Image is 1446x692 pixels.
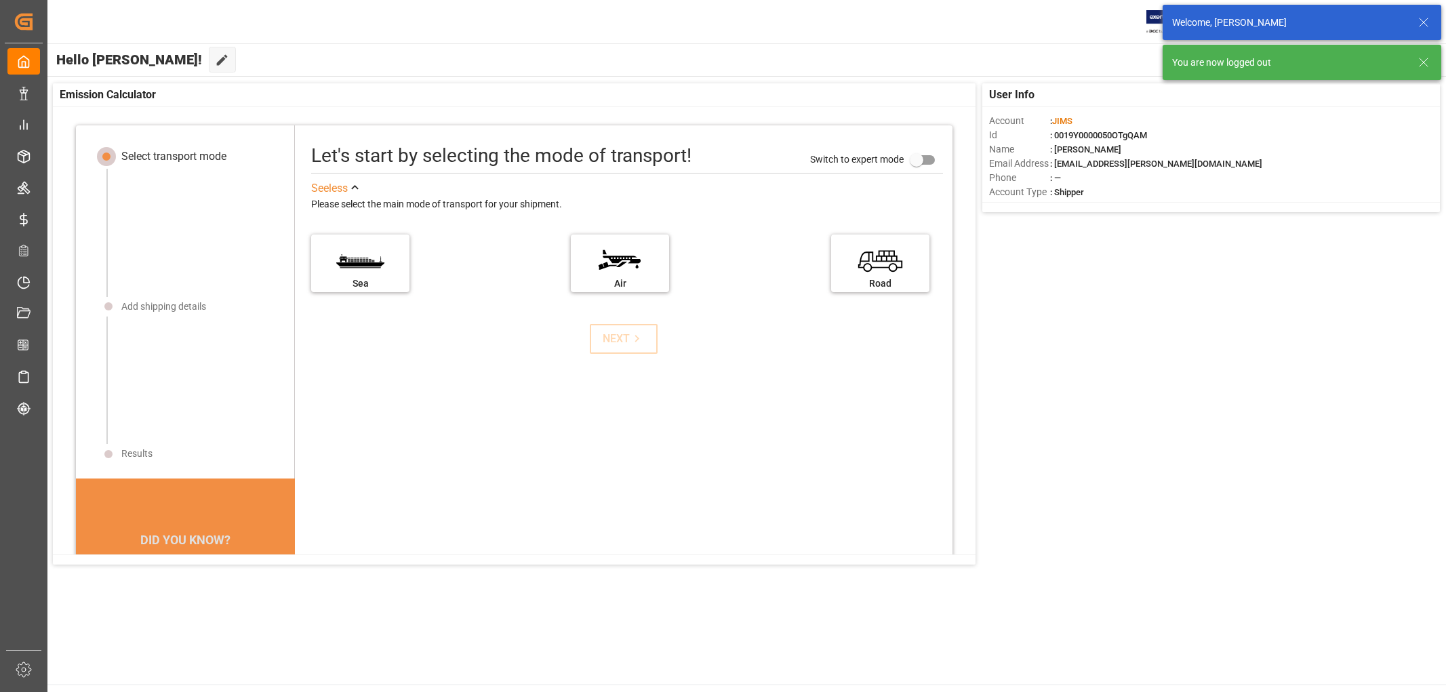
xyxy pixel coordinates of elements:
[1050,116,1072,126] span: :
[1050,144,1121,155] span: : [PERSON_NAME]
[989,128,1050,142] span: Id
[1050,159,1262,169] span: : [EMAIL_ADDRESS][PERSON_NAME][DOMAIN_NAME]
[810,153,904,164] span: Switch to expert mode
[92,554,279,636] div: The energy needed to power one large container ship across the ocean in a single day is the same ...
[989,87,1035,103] span: User Info
[76,554,95,652] button: previous slide / item
[76,526,295,554] div: DID YOU KNOW?
[989,157,1050,171] span: Email Address
[838,277,923,291] div: Road
[989,171,1050,185] span: Phone
[318,277,403,291] div: Sea
[1172,56,1405,70] div: You are now logged out
[311,197,943,213] div: Please select the main mode of transport for your shipment.
[989,142,1050,157] span: Name
[311,142,691,170] div: Let's start by selecting the mode of transport!
[311,180,348,197] div: See less
[578,277,662,291] div: Air
[989,185,1050,199] span: Account Type
[1050,130,1147,140] span: : 0019Y0000050OTgQAM
[60,87,156,103] span: Emission Calculator
[1146,10,1193,34] img: Exertis%20JAM%20-%20Email%20Logo.jpg_1722504956.jpg
[603,331,644,347] div: NEXT
[1050,187,1084,197] span: : Shipper
[1172,16,1405,30] div: Welcome, [PERSON_NAME]
[590,324,658,354] button: NEXT
[276,554,295,652] button: next slide / item
[56,47,202,73] span: Hello [PERSON_NAME]!
[1052,116,1072,126] span: JIMS
[989,114,1050,128] span: Account
[121,300,206,314] div: Add shipping details
[1050,173,1061,183] span: : —
[121,148,226,165] div: Select transport mode
[121,447,153,461] div: Results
